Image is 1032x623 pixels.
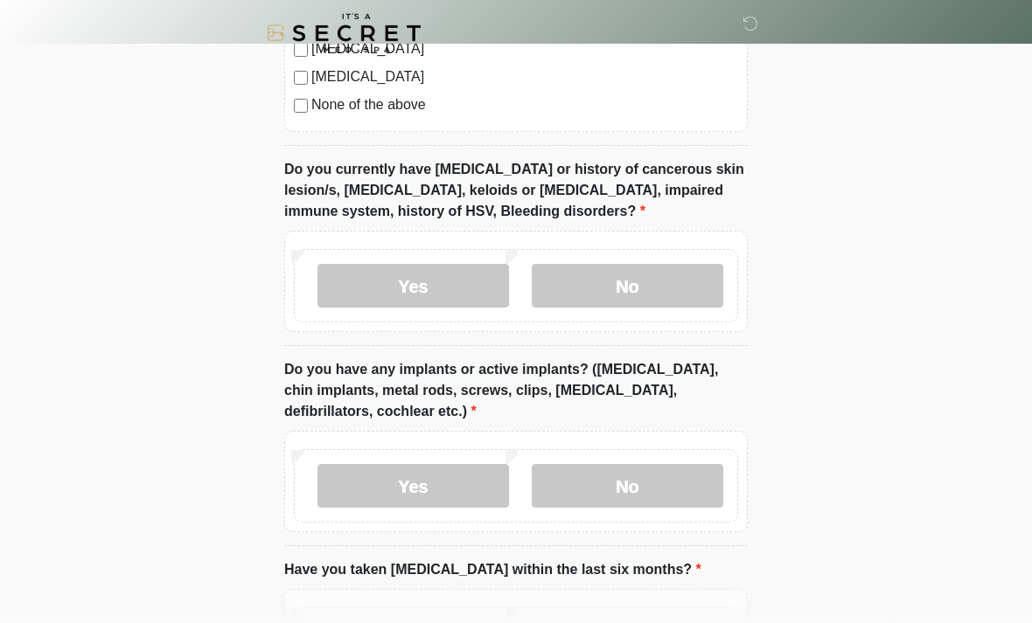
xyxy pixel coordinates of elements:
[267,13,421,52] img: It's A Secret Med Spa Logo
[317,464,509,508] label: Yes
[294,99,308,113] input: None of the above
[532,264,723,308] label: No
[284,159,748,222] label: Do you currently have [MEDICAL_DATA] or history of cancerous skin lesion/s, [MEDICAL_DATA], keloi...
[284,359,748,422] label: Do you have any implants or active implants? ([MEDICAL_DATA], chin implants, metal rods, screws, ...
[311,66,738,87] label: [MEDICAL_DATA]
[294,71,308,85] input: [MEDICAL_DATA]
[532,464,723,508] label: No
[284,559,701,580] label: Have you taken [MEDICAL_DATA] within the last six months?
[311,94,738,115] label: None of the above
[317,264,509,308] label: Yes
